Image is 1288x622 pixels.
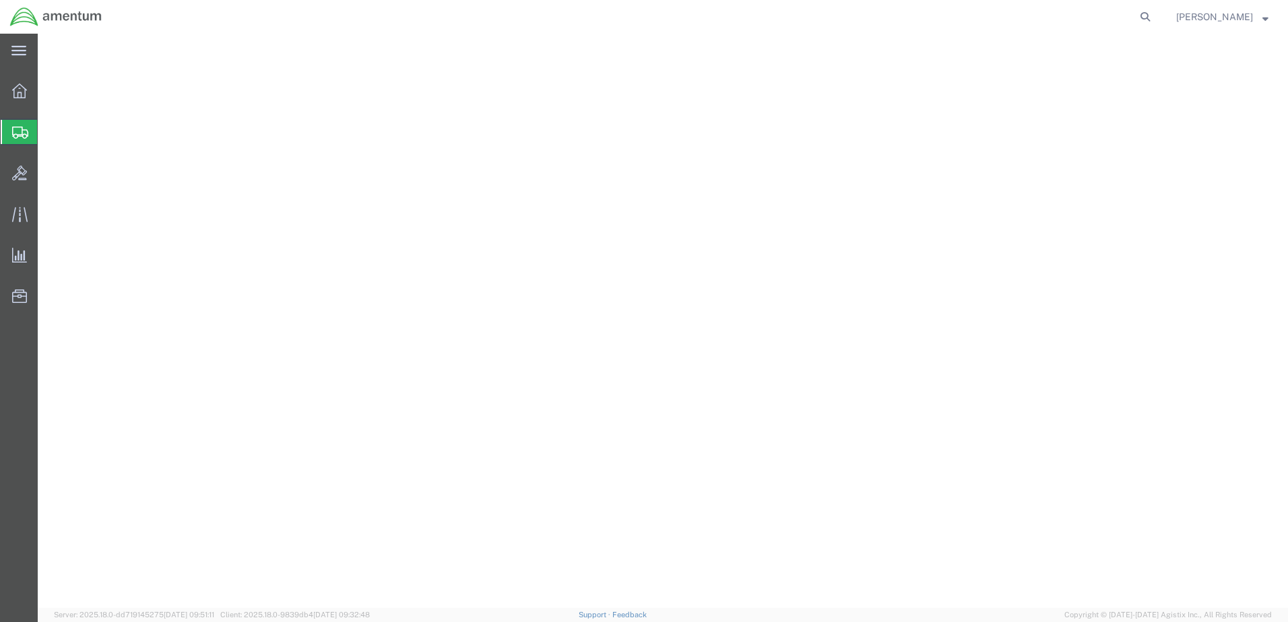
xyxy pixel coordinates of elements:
iframe: FS Legacy Container [38,34,1288,608]
span: Server: 2025.18.0-dd719145275 [54,611,214,619]
button: [PERSON_NAME] [1176,9,1269,25]
span: [DATE] 09:32:48 [313,611,370,619]
a: Support [579,611,612,619]
span: Copyright © [DATE]-[DATE] Agistix Inc., All Rights Reserved [1064,609,1272,621]
span: Client: 2025.18.0-9839db4 [220,611,370,619]
img: logo [9,7,102,27]
a: Feedback [612,611,647,619]
span: Francisco Santiago-Tomei [1176,9,1253,24]
span: [DATE] 09:51:11 [164,611,214,619]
